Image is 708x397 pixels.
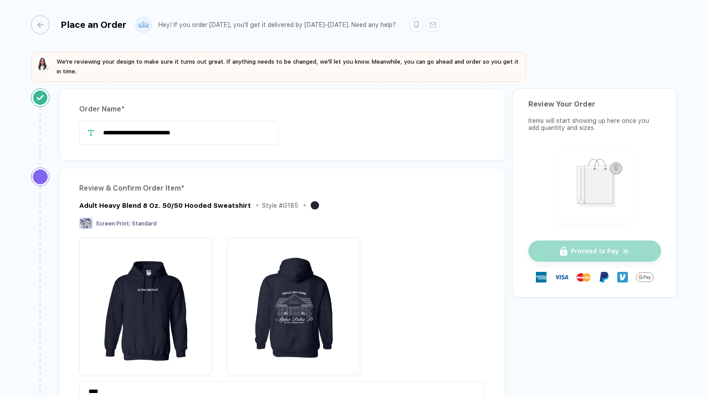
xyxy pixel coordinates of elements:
div: Review & Confirm Order Item [79,181,485,195]
img: sophie [36,57,50,71]
img: Screen Print [79,218,92,229]
div: Hey! If you order [DATE], you'll get it delivered by [DATE]–[DATE]. Need any help? [158,21,396,29]
div: Review Your Order [528,100,661,108]
span: We're reviewing your design to make sure it turns out great. If anything needs to be changed, we'... [57,58,519,75]
img: 4689d1e2-077f-4440-92e2-ffe0ba4af764_nt_front_1754411797256.jpg [84,242,208,366]
img: master-card [577,270,591,284]
img: Venmo [617,272,628,282]
button: We're reviewing your design to make sure it turns out great. If anything needs to be changed, we'... [36,57,521,76]
div: Order Name [79,102,485,116]
img: GPay [636,268,654,286]
div: Adult Heavy Blend 8 Oz. 50/50 Hooded Sweatshirt [79,202,251,210]
span: Screen Print : [96,221,131,227]
div: Place an Order [61,19,127,30]
img: visa [554,270,569,284]
div: Items will start showing up here once you add quantity and sizes. [528,117,661,131]
div: Style # G185 [262,202,298,209]
img: 4689d1e2-077f-4440-92e2-ffe0ba4af764_nt_back_1754411797265.jpg [232,242,356,366]
img: user profile [136,17,151,33]
img: Paypal [599,272,609,282]
img: shopping_bag.png [558,153,631,217]
span: Standard [132,221,157,227]
img: express [536,272,546,282]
